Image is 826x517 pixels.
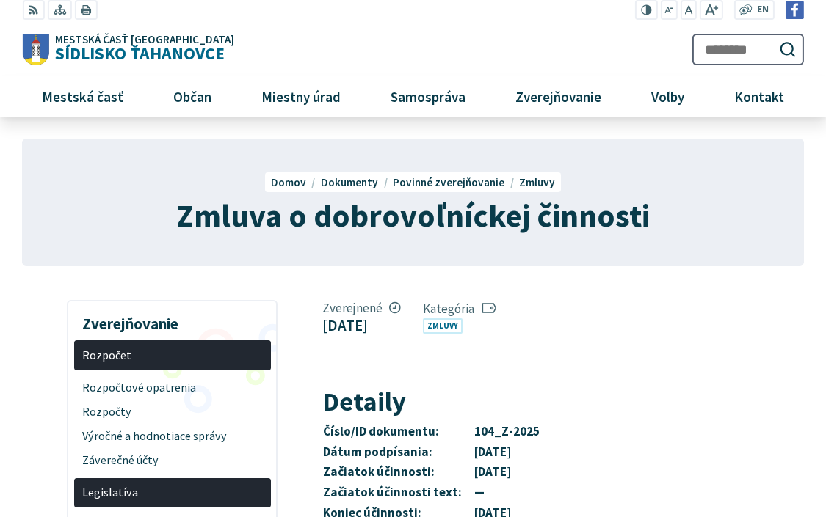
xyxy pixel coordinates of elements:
span: Rozpočty [82,400,262,424]
a: Legislatíva [74,478,271,508]
span: Záverečné účty [82,448,262,472]
span: Povinné zverejňovanie [393,175,504,189]
span: Občan [167,76,217,116]
a: Povinné zverejňovanie [393,175,519,189]
a: Výročné a hodnotiace správy [74,424,271,448]
h3: Zverejňovanie [74,304,271,335]
span: Zverejňovanie [510,76,606,116]
a: Miestny úrad [242,76,361,116]
span: Rozpočet [82,343,262,367]
span: Miestny úrad [256,76,346,116]
span: Mestská časť [36,76,128,116]
th: Dátum podpísania: [322,442,474,463]
a: Rozpočty [74,400,271,424]
span: Mestská časť [GEOGRAPHIC_DATA] [55,34,234,45]
span: Legislatíva [82,481,262,505]
a: Rozpočtové opatrenia [74,376,271,400]
a: Domov [271,175,321,189]
span: Domov [271,175,306,189]
img: Prejsť na domovskú stránku [22,34,49,66]
figcaption: [DATE] [322,316,401,334]
a: Zverejňovanie [496,76,621,116]
a: Samospráva [372,76,485,116]
a: Občan [153,76,231,116]
strong: [DATE] [474,444,511,460]
span: EN [757,2,769,18]
span: Voľby [646,76,690,116]
th: Začiatok účinnosti: [322,462,474,483]
th: Začiatok účinnosti text: [322,483,474,503]
span: Zverejnené [322,300,401,316]
a: Voľby [632,76,704,116]
a: Kontakt [715,76,804,116]
span: Kategória [423,301,496,317]
span: Samospráva [385,76,471,116]
h2: Detaily [322,387,804,417]
a: Zmluvy [423,318,463,334]
a: Dokumenty [321,175,393,189]
a: EN [753,2,772,18]
strong: — [474,484,485,500]
a: Mestská časť [22,76,142,116]
th: Číslo/ID dokumentu: [322,422,474,442]
a: Logo Sídlisko Ťahanovce, prejsť na domovskú stránku. [22,34,234,66]
span: Rozpočtové opatrenia [82,376,262,400]
a: Zmluvy [519,175,555,189]
span: Kontakt [729,76,790,116]
span: Zmluva o dobrovoľníckej činnosti [176,195,650,235]
strong: 104_Z-2025 [474,423,540,439]
a: Záverečné účty [74,448,271,472]
span: Výročné a hodnotiace správy [82,424,262,448]
span: Dokumenty [321,175,378,189]
a: Rozpočet [74,340,271,370]
img: Prejsť na Facebook stránku [786,1,804,19]
strong: [DATE] [474,463,511,480]
span: Sídlisko Ťahanovce [49,34,234,62]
